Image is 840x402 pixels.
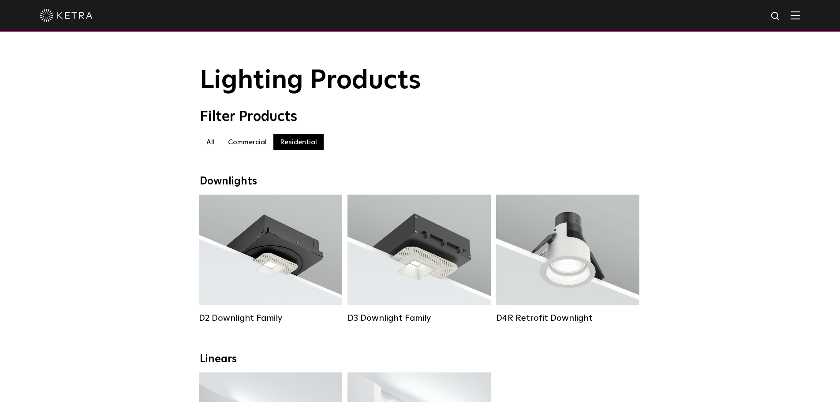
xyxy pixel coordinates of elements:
[200,134,221,150] label: All
[791,11,800,19] img: Hamburger%20Nav.svg
[200,353,641,366] div: Linears
[496,195,639,323] a: D4R Retrofit Downlight Lumen Output:800Colors:White / BlackBeam Angles:15° / 25° / 40° / 60°Watta...
[200,109,641,125] div: Filter Products
[347,313,491,323] div: D3 Downlight Family
[347,195,491,323] a: D3 Downlight Family Lumen Output:700 / 900 / 1100Colors:White / Black / Silver / Bronze / Paintab...
[40,9,93,22] img: ketra-logo-2019-white
[273,134,324,150] label: Residential
[496,313,639,323] div: D4R Retrofit Downlight
[199,313,342,323] div: D2 Downlight Family
[200,175,641,188] div: Downlights
[199,195,342,323] a: D2 Downlight Family Lumen Output:1200Colors:White / Black / Gloss Black / Silver / Bronze / Silve...
[200,68,421,94] span: Lighting Products
[770,11,781,22] img: search icon
[221,134,273,150] label: Commercial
